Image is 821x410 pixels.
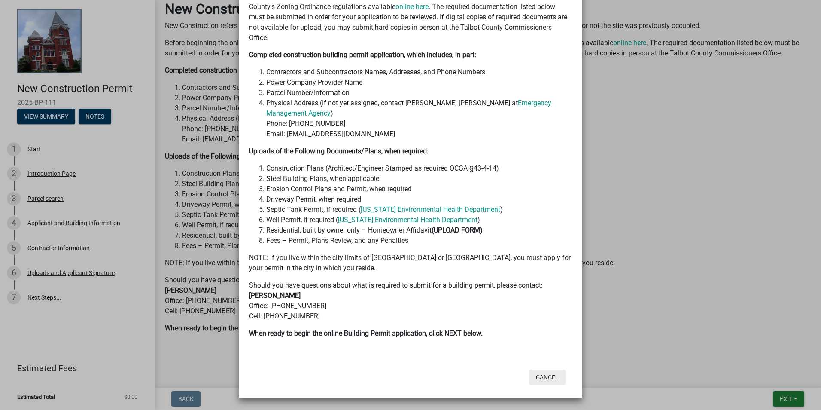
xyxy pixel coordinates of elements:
[249,280,572,321] p: Should you have questions about what is required to submit for a building permit, please contact:...
[249,329,483,337] strong: When ready to begin the online Building Permit application, click NEXT below.
[249,291,301,300] strong: [PERSON_NAME]
[266,77,572,88] li: Power Company Provider Name
[529,370,566,385] button: Cancel
[249,51,476,59] strong: Completed construction building permit application, which includes, in part:
[266,215,572,225] li: Well Permit, if required ( )
[266,205,572,215] li: Septic Tank Permit, if required ( )
[266,88,572,98] li: Parcel Number/Information
[432,226,483,234] strong: (UPLOAD FORM)
[266,67,572,77] li: Contractors and Subcontractors Names, Addresses, and Phone Numbers
[266,174,572,184] li: Steel Building Plans, when applicable
[266,163,572,174] li: Construction Plans (Architect/Engineer Stamped as required OCGA §43-4-14)
[266,194,572,205] li: Driveway Permit, when required
[395,3,429,11] a: online here
[266,184,572,194] li: Erosion Control Plans and Permit, when required
[249,253,572,273] p: NOTE: If you live within the city limits of [GEOGRAPHIC_DATA] or [GEOGRAPHIC_DATA], you must appl...
[266,236,572,246] li: Fees – Permit, Plans Review, and any Penalties
[266,225,572,236] li: Residential, built by owner only – Homeowner Affidavit
[361,205,500,214] a: [US_STATE] Environmental Health Department
[249,147,429,155] strong: Uploads of the Following Documents/Plans, when required:
[266,98,572,139] li: Physical Address (If not yet assigned, contact [PERSON_NAME] [PERSON_NAME] at ) Phone: [PHONE_NUM...
[338,216,477,224] a: [US_STATE] Environmental Health Department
